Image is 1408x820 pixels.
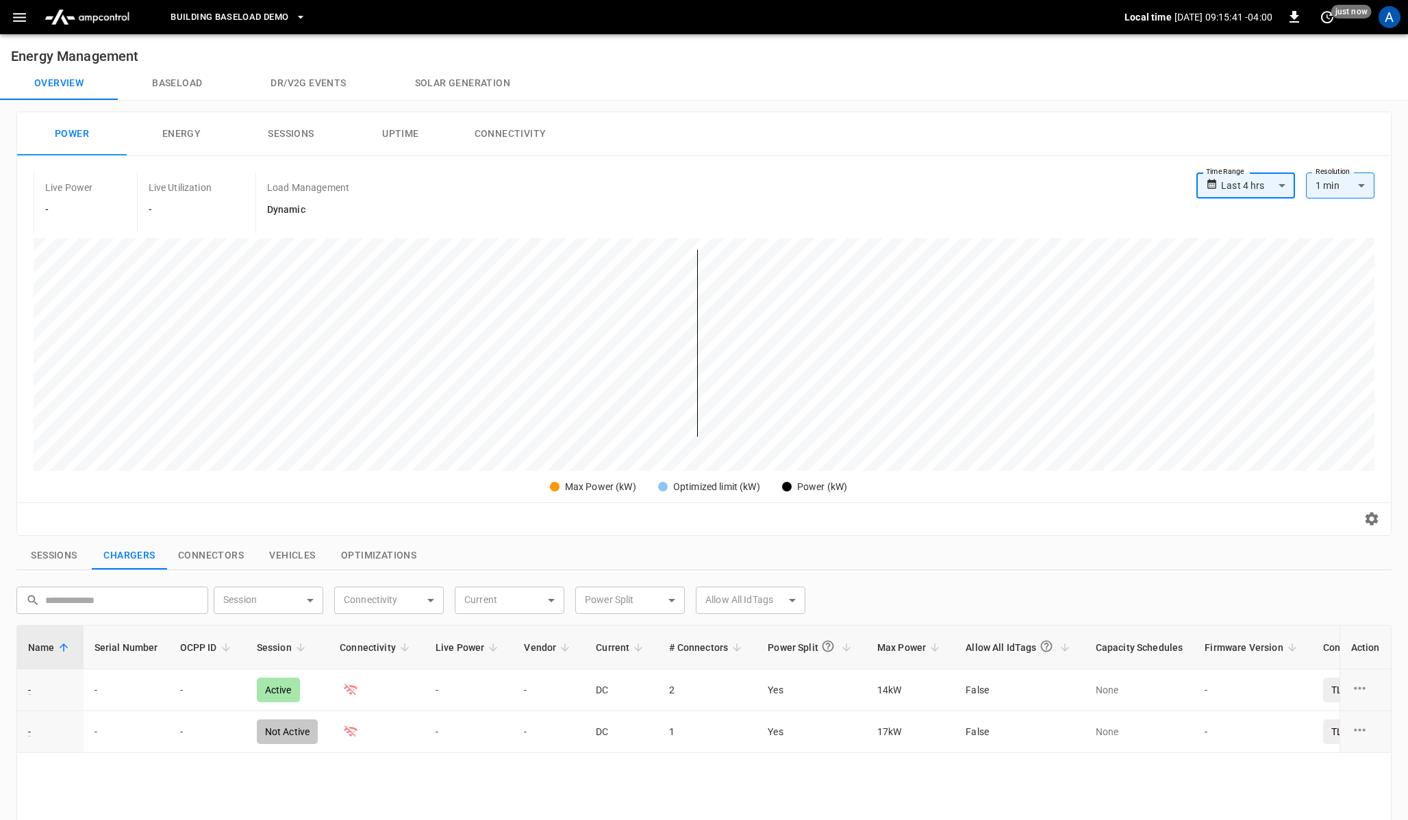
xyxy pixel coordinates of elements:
span: Max Power [877,639,944,656]
h6: Dynamic [267,203,349,218]
button: Power [17,112,127,156]
button: show latest connectors [167,541,255,570]
div: charge point options [1351,680,1380,700]
button: show latest vehicles [255,541,330,570]
img: ampcontrol.io logo [39,4,135,30]
div: 1 min [1306,172,1374,198]
td: - [169,669,246,711]
div: Optimized limit (kW) [673,480,760,494]
button: Connectivity [455,112,565,156]
span: Allow All IdTags [966,634,1073,661]
p: Live Utilization [149,181,212,194]
button: show latest sessions [16,541,92,570]
p: Local time [1124,10,1172,24]
p: Load Management [267,181,349,194]
span: Name [28,639,73,656]
span: OCPP ID [180,639,235,656]
button: Baseload [118,67,236,100]
th: Serial Number [84,626,169,669]
div: profile-icon [1379,6,1400,28]
span: just now [1331,5,1372,18]
label: Resolution [1316,166,1350,177]
p: TLS Encrypted [1323,678,1403,702]
button: show latest optimizations [330,541,427,570]
th: Action [1340,626,1391,669]
div: Active [257,678,300,702]
h6: - [149,203,212,218]
span: Session [257,639,310,656]
td: - [513,669,585,711]
span: Live Power [436,639,503,656]
p: None [1096,725,1183,739]
td: 2 [658,669,757,711]
p: None [1096,683,1183,697]
div: Max Power (kW) [565,480,636,494]
td: 1 [658,711,757,753]
a: - [28,683,31,697]
span: Current [596,639,647,656]
td: - [84,711,169,753]
span: Power Split [768,634,855,661]
button: Uptime [346,112,455,156]
td: Yes [757,711,866,753]
div: Power (kW) [797,480,848,494]
td: DC [585,669,658,711]
div: Not Active [257,719,318,744]
p: TLS Encrypted [1323,719,1403,744]
th: Capacity Schedules [1085,626,1194,669]
td: - [1194,711,1311,753]
td: 17 kW [866,711,955,753]
button: Building Baseload Demo [165,4,312,31]
td: - [1194,669,1311,711]
button: show latest charge points [92,541,167,570]
td: DC [585,711,658,753]
button: set refresh interval [1316,6,1338,28]
span: Firmware Version [1205,639,1300,656]
p: [DATE] 09:15:41 -04:00 [1174,10,1272,24]
td: 14 kW [866,669,955,711]
h6: - [45,203,93,218]
span: Building Baseload Demo [171,10,288,25]
div: charge point options [1351,721,1380,742]
button: Sessions [236,112,346,156]
button: Solar generation [381,67,544,100]
td: False [955,711,1084,753]
span: Vendor [524,639,574,656]
div: Last 4 hrs [1221,172,1295,198]
td: - [425,669,514,711]
td: - [513,711,585,753]
td: - [169,711,246,753]
button: Energy [127,112,236,156]
span: Connectivity [340,639,414,656]
span: # Connectors [669,639,746,656]
td: - [425,711,514,753]
a: - [28,725,31,739]
p: Live Power [45,181,93,194]
td: False [955,669,1084,711]
button: Dr/V2G events [236,67,380,100]
td: Yes [757,669,866,711]
td: - [84,669,169,711]
label: Time Range [1206,166,1244,177]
